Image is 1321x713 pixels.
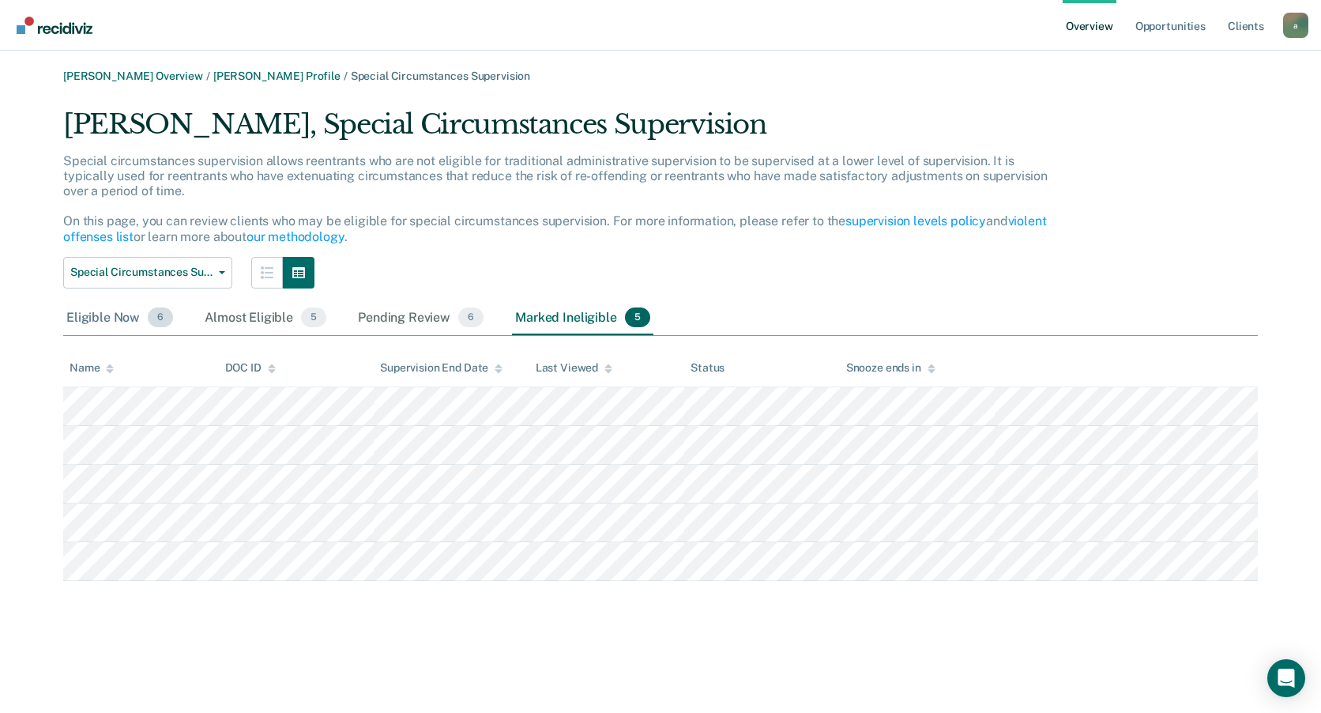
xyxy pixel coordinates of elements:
span: Special Circumstances Supervision [70,266,213,279]
a: our methodology [247,229,344,244]
a: [PERSON_NAME] Profile [213,70,341,82]
div: Almost Eligible5 [201,301,329,336]
div: [PERSON_NAME], Special Circumstances Supervision [63,108,1054,153]
span: Special Circumstances Supervision [351,70,530,82]
div: Status [691,361,724,375]
div: Name [70,361,114,375]
span: 6 [458,307,484,328]
a: [PERSON_NAME] Overview [63,70,203,82]
span: 5 [301,307,326,328]
span: 6 [148,307,173,328]
span: / [203,70,213,82]
span: / [341,70,351,82]
div: Last Viewed [536,361,612,375]
div: Open Intercom Messenger [1267,659,1305,697]
div: Eligible Now6 [63,301,176,336]
div: DOC ID [225,361,276,375]
div: Pending Review6 [355,301,487,336]
div: a [1283,13,1308,38]
div: Marked Ineligible5 [512,301,653,336]
a: violent offenses list [63,213,1047,243]
div: Supervision End Date [380,361,502,375]
a: supervision levels policy [845,213,986,228]
p: Special circumstances supervision allows reentrants who are not eligible for traditional administ... [63,153,1048,244]
button: Profile dropdown button [1283,13,1308,38]
span: 5 [625,307,650,328]
img: Recidiviz [17,17,92,34]
div: Snooze ends in [846,361,935,375]
button: Special Circumstances Supervision [63,257,232,289]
